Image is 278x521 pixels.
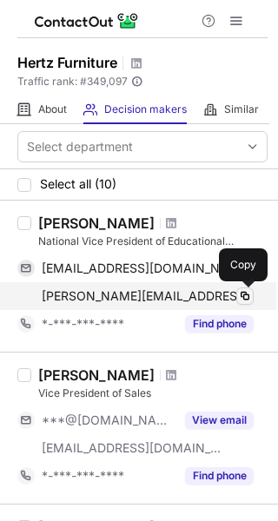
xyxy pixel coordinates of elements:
span: Select all (10) [40,177,116,191]
span: [PERSON_NAME][EMAIL_ADDRESS][DOMAIN_NAME] [42,288,254,304]
div: National Vice President of Educational Environments [38,234,268,249]
span: About [38,102,67,116]
span: Traffic rank: # 349,097 [17,76,128,88]
img: ContactOut v5.3.10 [35,10,139,31]
div: [PERSON_NAME] [38,366,155,384]
span: ***@[DOMAIN_NAME] [42,412,175,428]
h1: Hertz Furniture [17,52,117,73]
span: Similar [224,102,259,116]
span: Decision makers [104,102,187,116]
span: [EMAIL_ADDRESS][DOMAIN_NAME] [42,260,251,276]
button: Reveal Button [185,412,254,429]
div: [PERSON_NAME] [38,214,155,232]
button: Reveal Button [185,315,254,333]
span: [EMAIL_ADDRESS][DOMAIN_NAME] [42,440,222,456]
div: Select department [27,138,133,155]
button: Reveal Button [185,467,254,485]
div: Vice President of Sales [38,386,268,401]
